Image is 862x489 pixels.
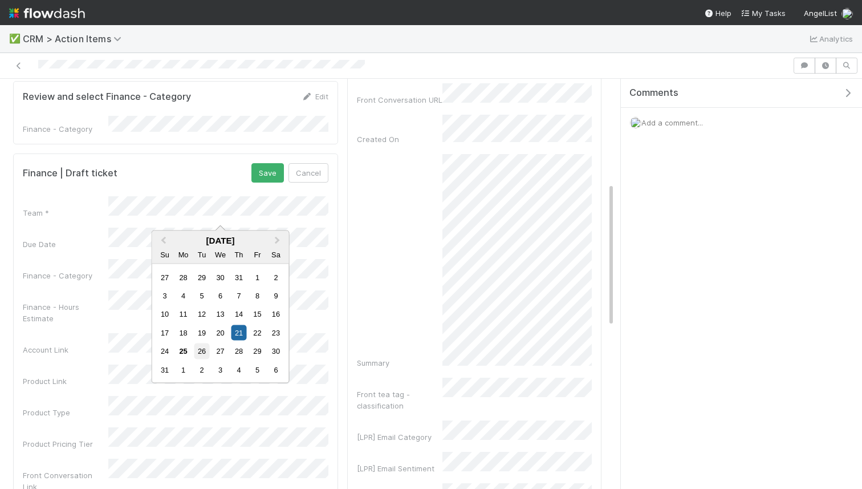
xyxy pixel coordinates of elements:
[231,306,246,322] div: Choose Thursday, August 14th, 2025
[176,343,191,359] div: Choose Monday, August 25th, 2025
[251,163,284,183] button: Save
[231,343,246,359] div: Choose Thursday, August 28th, 2025
[157,288,173,304] div: Choose Sunday, August 3rd, 2025
[23,344,108,355] div: Account Link
[250,288,265,304] div: Choose Friday, August 8th, 2025
[231,362,246,377] div: Choose Thursday, September 4th, 2025
[213,246,228,262] div: Wednesday
[157,343,173,359] div: Choose Sunday, August 24th, 2025
[194,269,209,285] div: Choose Tuesday, July 29th, 2025
[152,236,289,245] div: [DATE]
[302,92,328,101] a: Edit
[704,7,731,19] div: Help
[23,91,191,103] h5: Review and select Finance - Category
[9,3,85,23] img: logo-inverted-e16ddd16eac7371096b0.svg
[270,232,288,250] button: Next Month
[268,325,283,340] div: Choose Saturday, August 23rd, 2025
[268,269,283,285] div: Choose Saturday, August 2nd, 2025
[250,362,265,377] div: Choose Friday, September 5th, 2025
[176,246,191,262] div: Monday
[841,8,853,19] img: avatar_0a9e60f7-03da-485c-bb15-a40c44fcec20.png
[268,343,283,359] div: Choose Saturday, August 30th, 2025
[23,123,108,135] div: Finance - Category
[231,288,246,304] div: Choose Thursday, August 7th, 2025
[741,9,786,18] span: My Tasks
[213,269,228,285] div: Choose Wednesday, July 30th, 2025
[23,33,127,45] span: CRM > Action Items
[357,94,442,106] div: Front Conversation URL
[156,268,285,379] div: Month August, 2025
[268,306,283,322] div: Choose Saturday, August 16th, 2025
[23,168,117,179] h5: Finance | Draft ticket
[213,288,228,304] div: Choose Wednesday, August 6th, 2025
[176,362,191,377] div: Choose Monday, September 1st, 2025
[213,362,228,377] div: Choose Wednesday, September 3rd, 2025
[23,270,108,281] div: Finance - Category
[250,343,265,359] div: Choose Friday, August 29th, 2025
[288,163,328,183] button: Cancel
[231,246,246,262] div: Thursday
[213,325,228,340] div: Choose Wednesday, August 20th, 2025
[357,134,442,145] div: Created On
[176,288,191,304] div: Choose Monday, August 4th, 2025
[804,9,837,18] span: AngelList
[357,389,442,411] div: Front tea tag - classification
[176,306,191,322] div: Choose Monday, August 11th, 2025
[176,325,191,340] div: Choose Monday, August 18th, 2025
[23,438,108,450] div: Product Pricing Tier
[23,207,108,219] div: Team *
[630,117,641,128] img: avatar_0a9e60f7-03da-485c-bb15-a40c44fcec20.png
[194,306,209,322] div: Choose Tuesday, August 12th, 2025
[23,375,108,387] div: Product Link
[741,7,786,19] a: My Tasks
[157,246,173,262] div: Sunday
[157,325,173,340] div: Choose Sunday, August 17th, 2025
[194,343,209,359] div: Choose Tuesday, August 26th, 2025
[250,246,265,262] div: Friday
[231,325,246,340] div: Choose Thursday, August 21st, 2025
[23,407,108,418] div: Product Type
[213,306,228,322] div: Choose Wednesday, August 13th, 2025
[808,32,853,46] a: Analytics
[157,306,173,322] div: Choose Sunday, August 10th, 2025
[194,362,209,377] div: Choose Tuesday, September 2nd, 2025
[194,325,209,340] div: Choose Tuesday, August 19th, 2025
[152,231,290,383] div: Choose Date
[268,362,283,377] div: Choose Saturday, September 6th, 2025
[157,269,173,285] div: Choose Sunday, July 27th, 2025
[268,288,283,304] div: Choose Saturday, August 9th, 2025
[250,269,265,285] div: Choose Friday, August 1st, 2025
[194,288,209,304] div: Choose Tuesday, August 5th, 2025
[268,246,283,262] div: Saturday
[641,118,703,127] span: Add a comment...
[250,325,265,340] div: Choose Friday, August 22nd, 2025
[23,239,108,250] div: Due Date
[357,463,442,474] div: [LPR] Email Sentiment
[629,87,678,99] span: Comments
[176,269,191,285] div: Choose Monday, July 28th, 2025
[157,362,173,377] div: Choose Sunday, August 31st, 2025
[23,301,108,324] div: Finance - Hours Estimate
[231,269,246,285] div: Choose Thursday, July 31st, 2025
[9,34,21,43] span: ✅
[357,431,442,443] div: [LPR] Email Category
[357,357,442,369] div: Summary
[213,343,228,359] div: Choose Wednesday, August 27th, 2025
[250,306,265,322] div: Choose Friday, August 15th, 2025
[194,246,209,262] div: Tuesday
[153,232,172,250] button: Previous Month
